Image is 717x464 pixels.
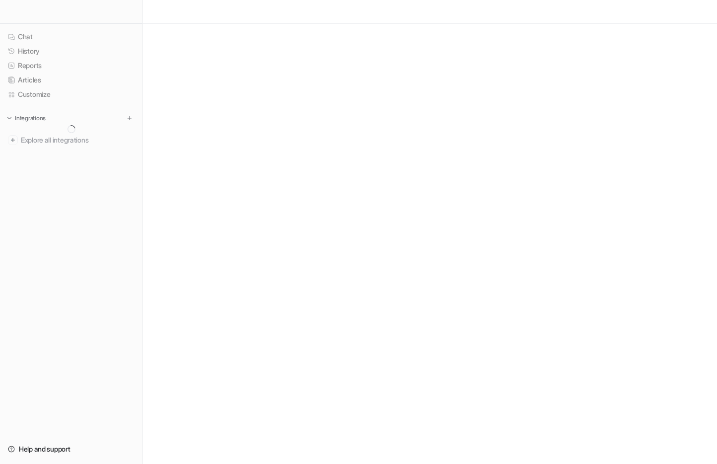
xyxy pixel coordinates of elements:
[4,133,138,147] a: Explore all integrations
[8,135,18,145] img: explore all integrations
[15,114,46,122] p: Integrations
[4,30,138,44] a: Chat
[6,115,13,122] img: expand menu
[4,44,138,58] a: History
[4,87,138,101] a: Customize
[4,73,138,87] a: Articles
[4,113,49,123] button: Integrations
[21,132,134,148] span: Explore all integrations
[4,442,138,456] a: Help and support
[4,59,138,73] a: Reports
[126,115,133,122] img: menu_add.svg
